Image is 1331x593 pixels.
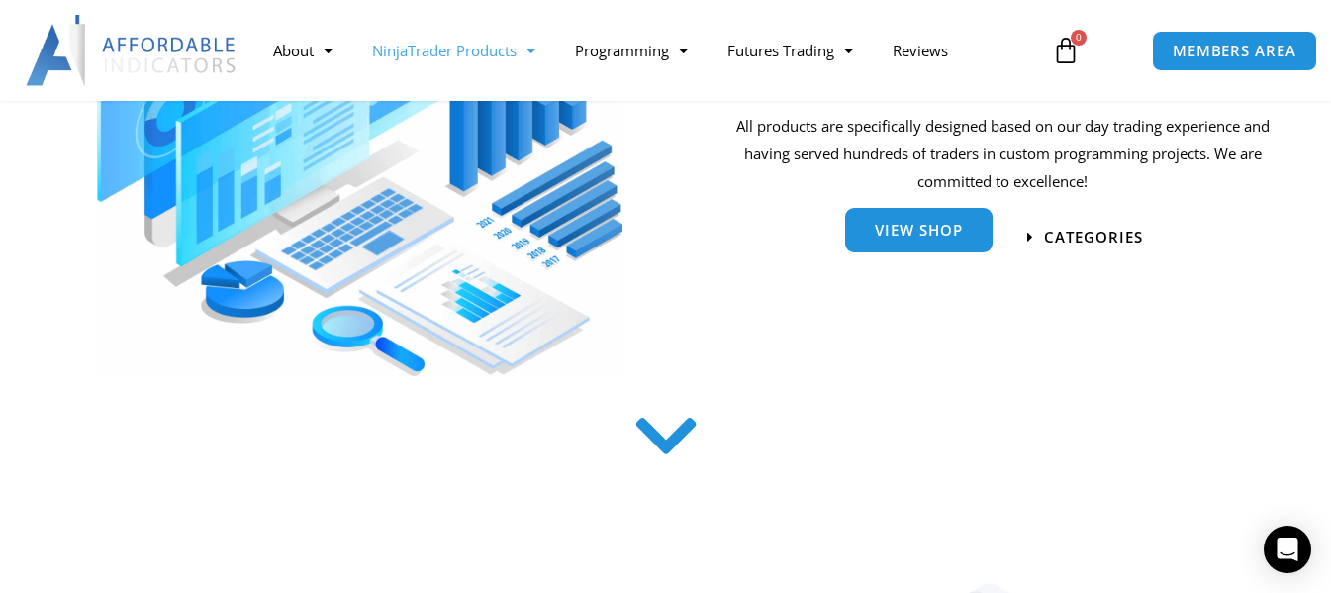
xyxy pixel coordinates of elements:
[875,223,963,238] span: View Shop
[873,28,968,73] a: Reviews
[1027,230,1143,245] a: categories
[1022,22,1109,79] a: 0
[253,28,1039,73] nav: Menu
[26,15,238,86] img: LogoAI | Affordable Indicators – NinjaTrader
[729,113,1277,196] p: All products are specifically designed based on our day trading experience and having served hund...
[845,208,993,252] a: View Shop
[1264,526,1311,573] div: Open Intercom Messenger
[708,28,873,73] a: Futures Trading
[1044,230,1143,245] span: categories
[555,28,708,73] a: Programming
[1152,31,1317,71] a: MEMBERS AREA
[352,28,555,73] a: NinjaTrader Products
[1173,44,1296,58] span: MEMBERS AREA
[1071,30,1087,46] span: 0
[253,28,352,73] a: About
